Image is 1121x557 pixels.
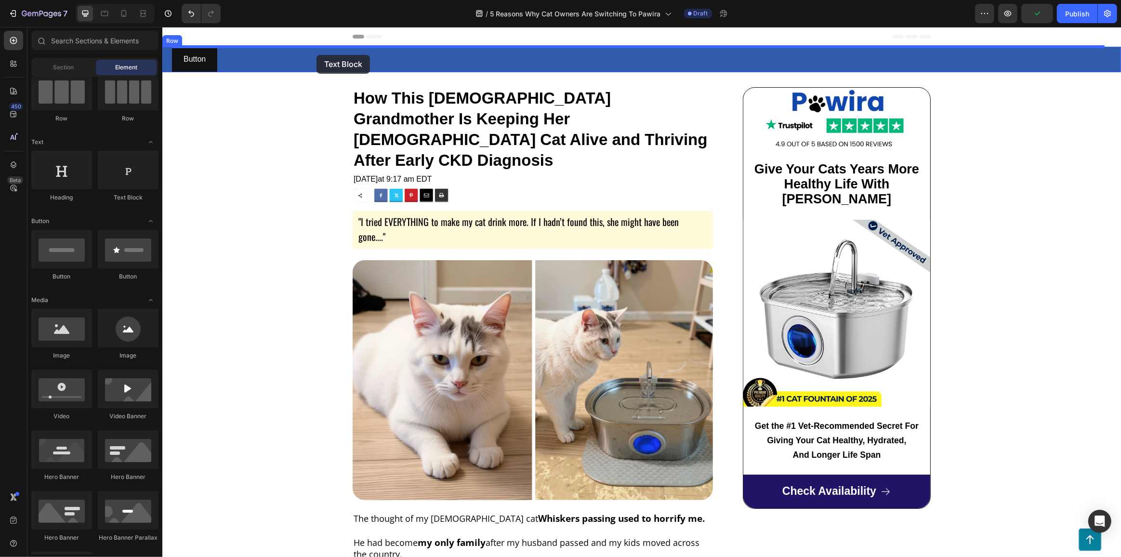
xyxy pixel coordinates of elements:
[143,292,158,308] span: Toggle open
[31,31,158,50] input: Search Sections & Elements
[98,351,158,360] div: Image
[4,4,72,23] button: 7
[98,412,158,421] div: Video Banner
[31,272,92,281] div: Button
[1088,510,1111,533] div: Open Intercom Messenger
[162,27,1121,557] iframe: Design area
[31,114,92,123] div: Row
[63,8,67,19] p: 7
[490,9,661,19] span: 5 Reasons Why Cat Owners Are Switching To Pawira
[98,193,158,202] div: Text Block
[7,176,23,184] div: Beta
[53,63,74,72] span: Section
[9,103,23,110] div: 450
[31,138,43,146] span: Text
[98,272,158,281] div: Button
[98,114,158,123] div: Row
[31,193,92,202] div: Heading
[1057,4,1097,23] button: Publish
[143,134,158,150] span: Toggle open
[143,213,158,229] span: Toggle open
[98,473,158,481] div: Hero Banner
[1065,9,1089,19] div: Publish
[486,9,488,19] span: /
[31,296,48,305] span: Media
[31,473,92,481] div: Hero Banner
[98,533,158,542] div: Hero Banner Parallax
[31,217,49,225] span: Button
[31,533,92,542] div: Hero Banner
[115,63,137,72] span: Element
[31,351,92,360] div: Image
[31,412,92,421] div: Video
[182,4,221,23] div: Undo/Redo
[694,9,708,18] span: Draft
